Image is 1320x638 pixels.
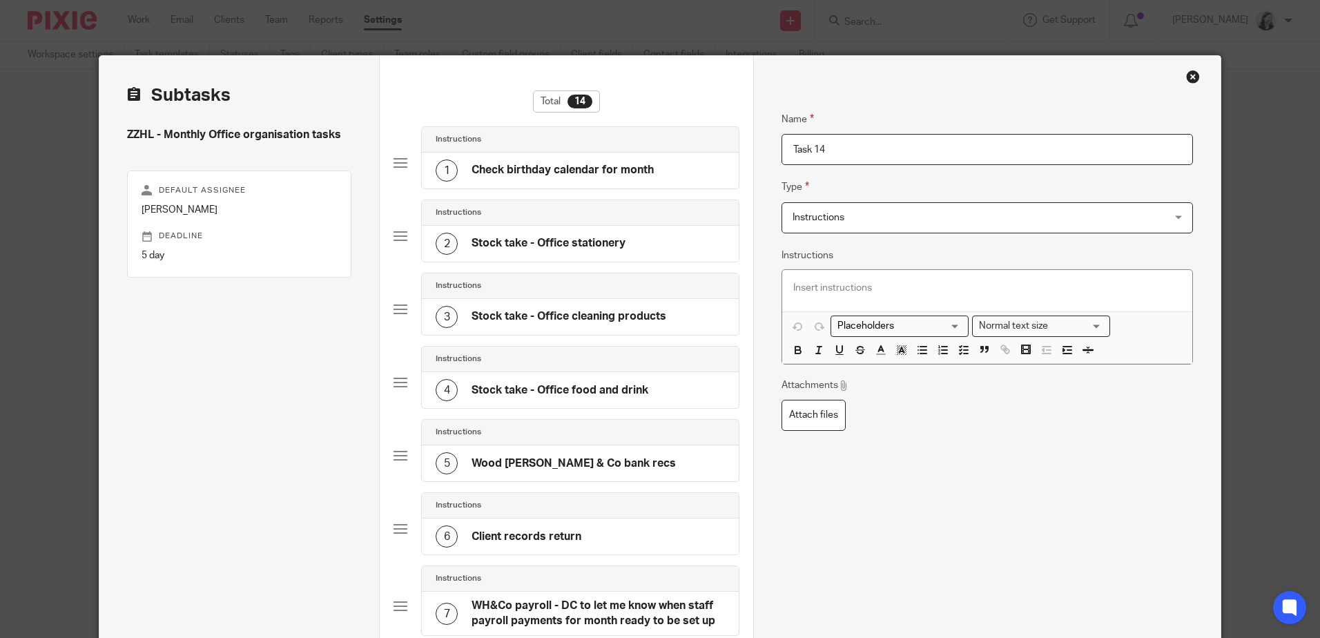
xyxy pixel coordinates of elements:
[127,128,351,142] h4: ZZHL - Monthly Office organisation tasks
[782,400,846,431] label: Attach files
[142,249,337,262] p: 5 day
[472,599,725,628] h4: WH&Co payroll - DC to let me know when staff payroll payments for month ready to be set up
[436,134,481,145] h4: Instructions
[127,84,231,107] h2: Subtasks
[472,456,676,471] h4: Wood [PERSON_NAME] & Co bank recs
[436,159,458,182] div: 1
[436,500,481,511] h4: Instructions
[782,179,809,195] label: Type
[436,452,458,474] div: 5
[782,111,814,127] label: Name
[436,280,481,291] h4: Instructions
[436,525,458,548] div: 6
[436,233,458,255] div: 2
[472,383,648,398] h4: Stock take - Office food and drink
[436,427,481,438] h4: Instructions
[142,231,337,242] p: Deadline
[782,378,848,392] p: Attachments
[472,530,581,544] h4: Client records return
[472,236,625,251] h4: Stock take - Office stationery
[831,316,969,337] div: Search for option
[436,603,458,625] div: 7
[142,203,337,217] p: [PERSON_NAME]
[472,309,666,324] h4: Stock take - Office cleaning products
[782,249,833,262] label: Instructions
[436,207,481,218] h4: Instructions
[436,354,481,365] h4: Instructions
[833,319,960,333] input: Search for option
[533,90,600,113] div: Total
[831,316,969,337] div: Placeholders
[1186,70,1200,84] div: Close this dialog window
[972,316,1110,337] div: Search for option
[972,316,1110,337] div: Text styles
[142,185,337,196] p: Default assignee
[1052,319,1102,333] input: Search for option
[436,306,458,328] div: 3
[793,213,844,222] span: Instructions
[436,573,481,584] h4: Instructions
[567,95,592,108] div: 14
[436,379,458,401] div: 4
[472,163,654,177] h4: Check birthday calendar for month
[976,319,1051,333] span: Normal text size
